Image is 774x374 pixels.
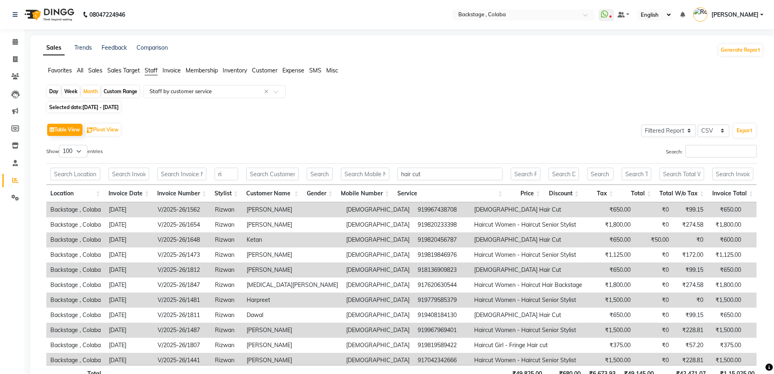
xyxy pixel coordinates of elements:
td: ₹0 [635,262,673,278]
span: Staff [145,67,158,74]
td: ₹0 [673,232,707,247]
th: Stylist: activate to sort column ascending [210,185,242,202]
td: [DATE] [105,293,154,308]
td: Dawal [243,308,342,323]
td: V/2025-26/1811 [154,308,211,323]
td: ₹650.00 [597,308,635,323]
td: [DATE] [105,232,154,247]
th: Total W/o Tax: activate to sort column ascending [655,185,708,202]
td: [PERSON_NAME] [243,217,342,232]
td: [DEMOGRAPHIC_DATA] [342,308,414,323]
td: V/2025-26/1487 [154,323,211,338]
td: 919779585379 [414,293,470,308]
img: logo [21,3,76,26]
td: ₹0 [635,202,673,217]
td: ₹0 [635,247,673,262]
td: [DEMOGRAPHIC_DATA] [342,262,414,278]
td: ₹0 [673,293,707,308]
td: Rizwan [211,232,243,247]
a: Feedback [102,44,127,51]
input: Search Gender [307,168,333,180]
td: 919819846976 [414,247,470,262]
td: Backstage , Colaba [46,247,105,262]
th: Invoice Date: activate to sort column ascending [104,185,153,202]
td: Haircut Women - Haircut Senior Stylist [470,293,597,308]
td: 918136909823 [414,262,470,278]
td: [PERSON_NAME] [243,202,342,217]
td: Backstage , Colaba [46,278,105,293]
td: [DEMOGRAPHIC_DATA] [342,323,414,338]
td: [DATE] [105,323,154,338]
td: ₹650.00 [707,262,745,278]
td: V/2025-26/1847 [154,278,211,293]
td: [DATE] [105,308,154,323]
td: 919408184130 [414,308,470,323]
td: Rizwan [211,247,243,262]
td: ₹600.00 [707,232,745,247]
td: V/2025-26/1807 [154,338,211,353]
td: ₹0 [635,323,673,338]
td: Backstage , Colaba [46,293,105,308]
td: ₹1,500.00 [707,353,745,368]
td: ₹0 [635,308,673,323]
span: [PERSON_NAME] [711,11,759,19]
input: Search Price [511,168,540,180]
label: Show entries [46,145,103,157]
th: Mobile Number: activate to sort column ascending [337,185,393,202]
td: 919967438708 [414,202,470,217]
th: Gender: activate to sort column ascending [303,185,337,202]
td: Backstage , Colaba [46,338,105,353]
div: Month [81,86,100,97]
td: [DEMOGRAPHIC_DATA] [342,353,414,368]
span: Invoice [163,67,181,74]
span: Membership [186,67,218,74]
select: Showentries [59,145,87,157]
td: [DEMOGRAPHIC_DATA] [342,202,414,217]
div: Day [47,86,61,97]
td: ₹0 [635,217,673,232]
input: Search Invoice Date [108,168,149,180]
td: 917620630544 [414,278,470,293]
td: [DATE] [105,217,154,232]
span: Favorites [48,67,72,74]
button: Table View [47,124,82,136]
td: Rizwan [211,278,243,293]
td: Rizwan [211,353,243,368]
span: Customer [252,67,278,74]
td: ₹1,800.00 [707,217,745,232]
td: Haircut Women - Haircut Senior Stylist [470,323,597,338]
td: [MEDICAL_DATA][PERSON_NAME] [243,278,342,293]
td: V/2025-26/1648 [154,232,211,247]
td: V/2025-26/1812 [154,262,211,278]
td: [DEMOGRAPHIC_DATA] [342,278,414,293]
td: [DATE] [105,202,154,217]
td: [PERSON_NAME] [243,247,342,262]
td: [DEMOGRAPHIC_DATA] Hair Cut [470,202,597,217]
span: All [77,67,83,74]
td: 919967969401 [414,323,470,338]
th: Customer Name: activate to sort column ascending [242,185,303,202]
td: V/2025-26/1481 [154,293,211,308]
input: Search: [685,145,757,157]
button: Export [733,124,756,138]
span: Misc [326,67,338,74]
td: ₹99.15 [673,262,707,278]
td: Rizwan [211,293,243,308]
td: ₹99.15 [673,308,707,323]
td: ₹0 [635,338,673,353]
th: Service: activate to sort column ascending [393,185,507,202]
td: ₹650.00 [597,232,635,247]
td: ₹228.81 [673,353,707,368]
span: Selected date: [47,102,121,112]
td: ₹274.58 [673,278,707,293]
a: Comparison [137,44,168,51]
td: Haircut Women - Haircut Hair Backstage [470,278,597,293]
td: [DEMOGRAPHIC_DATA] Hair Cut [470,232,597,247]
td: [DEMOGRAPHIC_DATA] Hair Cut [470,308,597,323]
b: 08047224946 [89,3,125,26]
td: [DATE] [105,353,154,368]
td: [PERSON_NAME] [243,353,342,368]
td: V/2025-26/1441 [154,353,211,368]
a: Trends [74,44,92,51]
input: Search Stylist [215,168,238,180]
